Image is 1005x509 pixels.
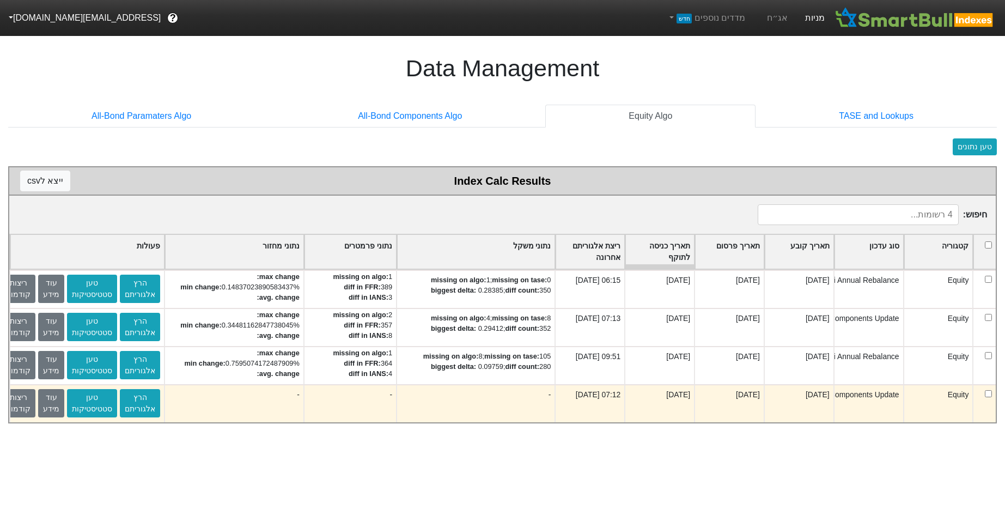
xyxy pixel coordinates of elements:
[666,313,690,324] div: [DATE]
[180,320,299,330] div: 0.34481162847738045%
[431,276,486,284] strong: missing on algo:
[833,7,996,29] img: SmartBull
[556,235,624,269] div: Toggle SortBy
[666,389,690,401] div: [DATE]
[904,235,973,269] div: Toggle SortBy
[985,276,992,283] input: Toggle Row Selected
[505,286,540,294] strong: diff count:
[257,311,300,319] strong: max change:
[401,313,551,323] div: 4 ; 8
[695,235,764,269] div: Toggle SortBy
[985,352,992,359] input: Toggle Row Selected
[38,351,64,379] button: עוד מידע
[67,389,117,417] button: טען סטטיסטיקות
[505,362,540,371] strong: diff count:
[1,351,35,379] button: ריצות קודמות
[1,275,35,303] button: ריצות קודמות
[666,275,690,286] div: [DATE]
[303,384,396,422] div: -
[985,390,992,397] input: Toggle Row Selected
[333,358,392,368] div: 364
[806,351,830,362] div: [DATE]
[349,369,388,378] strong: diff in IANS:
[948,351,969,362] div: Equity
[492,314,547,322] strong: missing on tase:
[333,311,388,319] strong: missing on algo:
[67,351,117,379] button: טען סטטיסטיקות
[1,313,35,341] button: ריצות קודמות
[10,235,164,269] div: Toggle SortBy
[806,275,830,286] div: [DATE]
[38,313,64,341] button: עוד מידע
[257,349,300,357] strong: max change:
[333,282,392,292] div: 389
[765,235,833,269] div: Toggle SortBy
[785,313,899,324] div: Semi Annual Components Update
[333,368,392,379] div: 4
[431,324,476,332] strong: biggest delta:
[431,314,486,322] strong: missing on algo:
[333,310,392,320] div: 2
[184,359,225,367] strong: min change:
[835,235,903,269] div: Toggle SortBy
[20,173,985,189] div: Index Calc Results
[20,171,70,191] button: ייצא לcsv
[333,272,388,281] strong: missing on algo:
[431,362,476,371] strong: biggest delta:
[180,282,299,292] div: 0.14837023890583437%
[333,271,392,282] div: 1
[576,313,620,324] div: [DATE] 07:13
[344,321,381,329] strong: diff in FFR:
[120,351,160,379] button: הרץ אלגוריתם
[953,138,997,155] button: טען נתונים
[818,275,899,286] div: Semi Annual Rebalance
[545,105,756,128] a: Equity Algo
[67,275,117,303] button: טען סטטיסטיקות
[505,324,540,332] strong: diff count:
[120,275,160,303] button: הרץ אלגוריתם
[576,351,620,362] div: [DATE] 09:51
[985,241,992,249] input: Toggle All Rows Selected
[38,389,64,417] button: עוד מידע
[948,389,969,401] div: Equity
[985,314,992,321] input: Toggle Row Selected
[785,389,899,401] div: Semi Annual Components Update
[165,235,303,269] div: Toggle SortBy
[257,272,300,281] strong: max change:
[8,105,275,128] a: All-Bond Paramaters Algo
[401,285,551,295] div: 0.28385 ; 350
[180,321,221,329] strong: min change:
[333,330,392,341] div: 8
[806,313,830,324] div: [DATE]
[304,235,396,269] div: Toggle SortBy
[401,275,551,285] div: 1 ; 0
[948,275,969,286] div: Equity
[333,349,388,357] strong: missing on algo:
[275,105,545,128] a: All-Bond Components Algo
[576,275,620,286] div: [DATE] 06:15
[333,348,392,358] div: 1
[736,351,760,362] div: [DATE]
[806,389,830,401] div: [DATE]
[257,369,300,378] strong: avg. change:
[401,361,551,372] div: 0.09759 ; 280
[349,331,388,340] strong: diff in IANS:
[663,7,750,29] a: מדדים נוספיםחדש
[576,389,620,401] div: [DATE] 07:12
[396,384,555,422] div: -
[401,323,551,334] div: 0.29412 ; 352
[170,11,176,26] span: ?
[349,293,388,301] strong: diff in IANS:
[397,235,555,269] div: Toggle SortBy
[333,292,392,302] div: 3
[257,331,300,340] strong: avg. change:
[401,351,551,361] div: 8 ; 105
[736,389,760,401] div: [DATE]
[431,286,476,294] strong: biggest delta:
[164,384,303,422] div: -
[758,204,987,225] span: חיפוש :
[756,105,997,128] a: TASE and Lookups
[666,351,690,362] div: [DATE]
[484,352,539,360] strong: missing on tase:
[736,313,760,324] div: [DATE]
